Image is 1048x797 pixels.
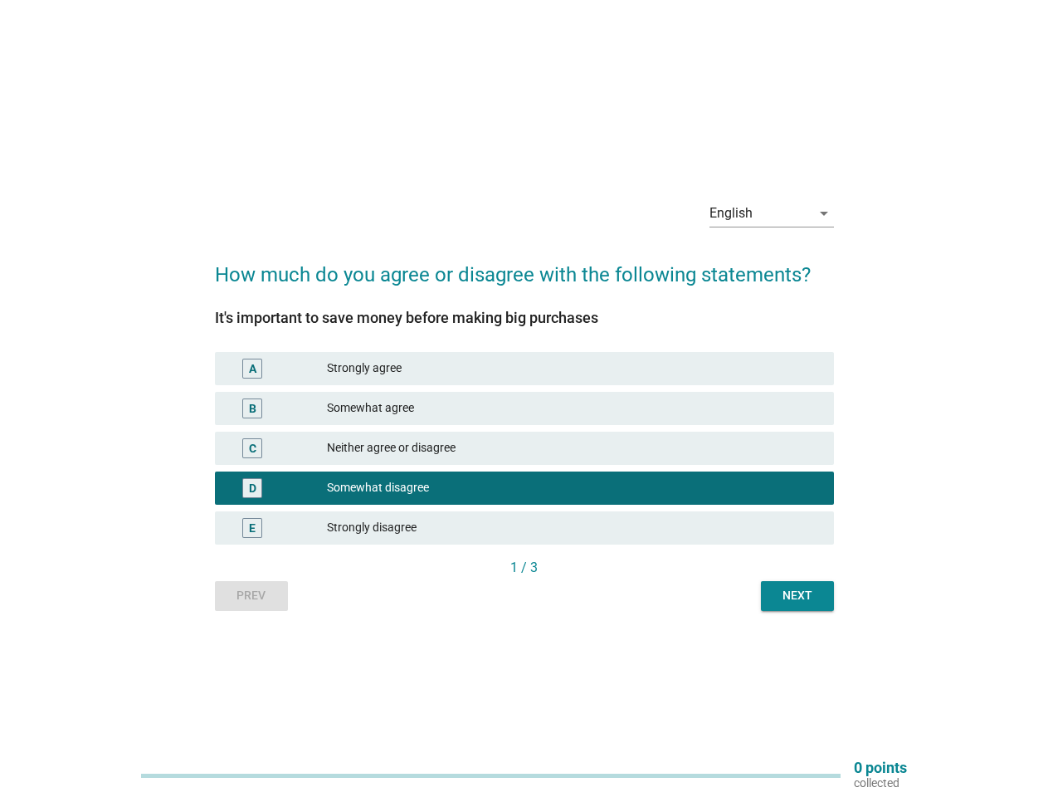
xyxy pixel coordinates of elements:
div: Next [774,587,821,604]
i: arrow_drop_down [814,203,834,223]
h2: How much do you agree or disagree with the following statements? [215,243,834,290]
div: E [249,519,256,536]
p: 0 points [854,760,907,775]
div: Somewhat agree [327,398,821,418]
div: Strongly agree [327,359,821,379]
div: English [709,206,753,221]
div: It's important to save money before making big purchases [215,306,834,329]
div: C [249,439,256,457]
div: Strongly disagree [327,518,821,538]
div: D [249,479,256,496]
div: Neither agree or disagree [327,438,821,458]
button: Next [761,581,834,611]
div: Somewhat disagree [327,478,821,498]
div: 1 / 3 [215,558,834,578]
div: B [249,399,256,417]
div: A [249,359,256,377]
p: collected [854,775,907,790]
